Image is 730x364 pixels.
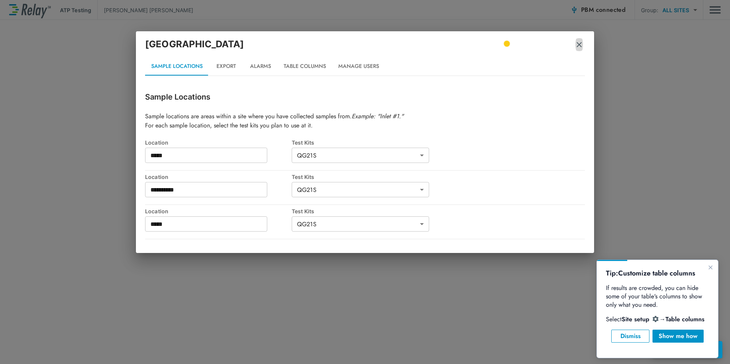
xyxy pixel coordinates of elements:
[292,148,429,163] div: QG21S
[352,112,404,121] em: Example: "Inlet #1."
[597,260,718,358] iframe: bubble
[209,57,243,76] button: Export
[292,174,438,180] div: Test Kits
[292,208,438,214] div: Test Kits
[292,182,429,197] div: QG21S
[145,112,585,130] p: Sample locations are areas within a site where you have collected samples from. For each sample l...
[145,174,292,180] div: Location
[292,216,429,232] div: QG21S
[575,41,583,48] img: Remove
[332,57,385,76] button: Manage Users
[243,57,278,76] button: Alarms
[145,208,292,214] div: Location
[145,37,244,51] p: [GEOGRAPHIC_DATA]
[278,57,332,76] button: Table Columns
[145,139,292,146] div: Location
[145,57,209,76] button: Sample Locations
[292,139,438,146] div: Test Kits
[145,91,585,103] p: Sample Locations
